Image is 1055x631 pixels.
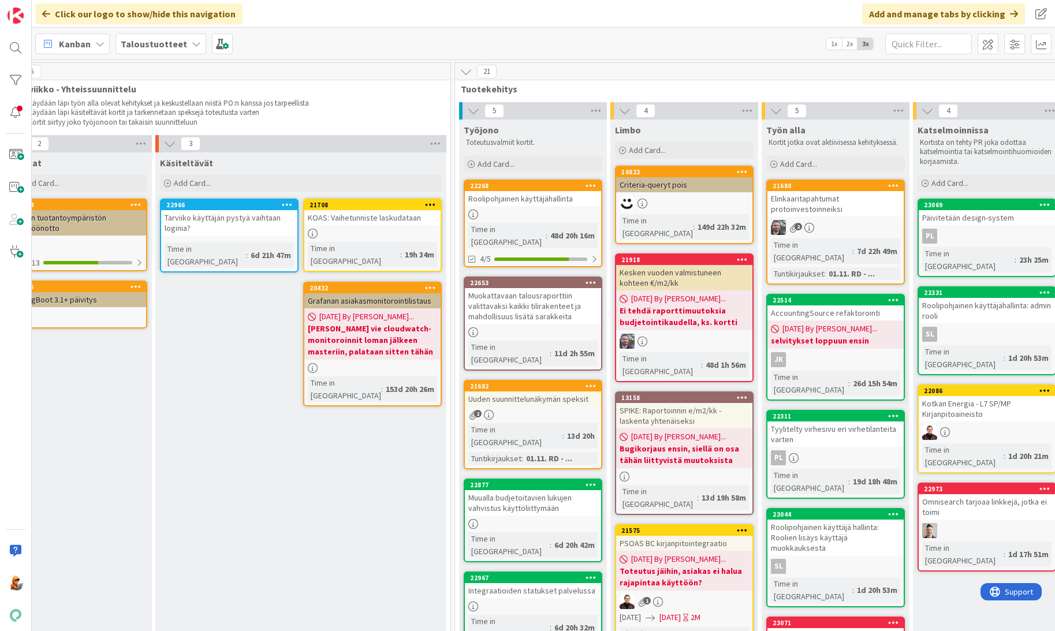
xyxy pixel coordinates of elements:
[862,3,1025,24] div: Add and manage tabs by clicking
[824,267,826,280] span: :
[6,83,436,95] span: Keskiviikko - Yhteissuunnittelu
[631,553,726,565] span: [DATE] By [PERSON_NAME]...
[304,283,441,293] div: 20432
[1015,253,1016,266] span: :
[10,282,146,292] div: 10776
[546,229,547,242] span: :
[484,104,504,118] span: 5
[466,138,600,147] p: Toteutusvalmiit kortit.
[919,494,1055,520] div: Omnisearch tarjoaa linkkejä, jotka ei toimi
[616,167,752,192] div: 16822Criteria-queryt pois
[922,247,1015,272] div: Time in [GEOGRAPHIC_DATA]
[8,8,24,24] img: Visit kanbanzone.com
[564,430,598,442] div: 13d 20h
[620,594,635,609] img: AA
[465,278,601,324] div: 22653Muokattavaan talousraporttiin valittavaksi kaikki tilirakenteet ja mahdollisuus lisätä sarak...
[919,327,1055,342] div: sl
[858,38,873,50] span: 3x
[659,611,681,623] span: [DATE]
[308,323,437,357] b: [PERSON_NAME] vie cloudwatch-monitoroinnit loman jälkeen masteriin, palataan sitten tähän
[615,124,641,136] span: Limbo
[59,37,91,51] span: Kanban
[308,242,400,267] div: Time in [GEOGRAPHIC_DATA]
[771,238,852,264] div: Time in [GEOGRAPHIC_DATA]
[615,166,754,244] a: 16822Criteria-queryt poisMHTime in [GEOGRAPHIC_DATA]:149d 22h 32m
[24,2,53,16] span: Support
[919,425,1055,440] div: AA
[620,611,641,623] span: [DATE]
[766,180,905,285] a: 21680Elinkaaritapahtumat protoinvestoinneiksiTKTime in [GEOGRAPHIC_DATA]:7d 22h 49mTuntikirjaukse...
[470,481,601,489] div: 22877
[161,200,297,236] div: 22966Tarviiko käyttäjän pystyä vaihtaan loginia?
[10,200,146,210] div: 15614
[695,221,749,233] div: 149d 22h 32m
[465,181,601,206] div: 22268Roolipohjainen käyttäjähallinta
[465,278,601,288] div: 22653
[550,539,551,551] span: :
[616,393,752,403] div: 13158
[919,396,1055,421] div: Kotkan Energia - L7 SP/MP Kirjanpitoaineisto
[29,137,49,151] span: 2
[850,475,900,488] div: 19d 18h 48m
[9,199,147,271] a: 15614Uuden tuotantoympäristön käyttöönotto8/13
[465,191,601,206] div: Roolipohjainen käyttäjähallinta
[616,525,752,551] div: 21575PSOAS BC kirjanpitointegraatio
[174,178,211,188] span: Add Card...
[773,412,904,420] div: 22311
[465,480,601,490] div: 22877
[773,510,904,518] div: 23044
[767,559,904,574] div: sl
[919,200,1055,210] div: 23069
[10,200,146,236] div: 15614Uuden tuotantoympäristön käyttöönotto
[246,249,248,262] span: :
[922,229,937,244] div: PL
[1004,548,1005,561] span: :
[468,532,550,558] div: Time in [GEOGRAPHIC_DATA]
[308,376,381,402] div: Time in [GEOGRAPHIC_DATA]
[478,159,515,169] span: Add Card...
[769,138,903,147] p: Kortit jotka ovat aktiivisessa kehityksessä.
[521,452,523,465] span: :
[15,283,146,291] div: 10776
[771,577,852,603] div: Time in [GEOGRAPHIC_DATA]
[629,145,666,155] span: Add Card...
[771,335,900,346] b: selvitykset loppuun ensin
[854,584,900,596] div: 1d 20h 53m
[766,410,905,499] a: 22311Tyylitelty virhesivu eri virhetilanteita vartenPLTime in [GEOGRAPHIC_DATA]:19d 18h 48m
[919,484,1055,520] div: 22973Omnisearch tarjoaa linkkejä, jotka ei toimi
[616,255,752,265] div: 21918
[468,341,550,366] div: Time in [GEOGRAPHIC_DATA]
[562,430,564,442] span: :
[464,277,602,371] a: 22653Muokattavaan talousraporttiin valittavaksi kaikki tilirakenteet ja mahdollisuus lisätä sarak...
[383,383,437,395] div: 153d 20h 26m
[767,181,904,191] div: 21680
[767,295,904,305] div: 22514
[468,423,562,449] div: Time in [GEOGRAPHIC_DATA]
[767,618,904,628] div: 23071
[767,295,904,320] div: 22514AccountingSource refaktorointi
[474,410,482,417] span: 2
[616,594,752,609] div: AA
[919,298,1055,323] div: Roolipohjainen käyttäjähallinta: admin rooli
[918,124,989,136] span: Katselmoinnissa
[310,284,441,292] div: 20432
[919,386,1055,396] div: 22086
[848,475,850,488] span: :
[771,371,848,396] div: Time in [GEOGRAPHIC_DATA]
[631,293,726,305] span: [DATE] By [PERSON_NAME]...
[919,229,1055,244] div: PL
[922,523,937,538] img: TN
[693,221,695,233] span: :
[636,104,655,118] span: 4
[780,159,817,169] span: Add Card...
[464,380,602,469] a: 21682Uuden suunnittelunäkymän speksitTime in [GEOGRAPHIC_DATA]:13d 20hTuntikirjaukset:01.11. RD -...
[885,33,972,54] input: Quick Filter...
[782,323,877,335] span: [DATE] By [PERSON_NAME]...
[160,157,213,169] span: Käsiteltävät
[304,283,441,308] div: 20432Grafanan asiakasmonitorointilistaus
[121,38,187,50] b: Taloustuotteet
[1016,253,1052,266] div: 23h 25m
[615,391,754,515] a: 13158SPIKE: Raportoinnin e/m2/kk -laskenta yhtenäiseksi[DATE] By [PERSON_NAME]...Bugikorjaus ensi...
[616,167,752,177] div: 16822
[922,443,1004,469] div: Time in [GEOGRAPHIC_DATA]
